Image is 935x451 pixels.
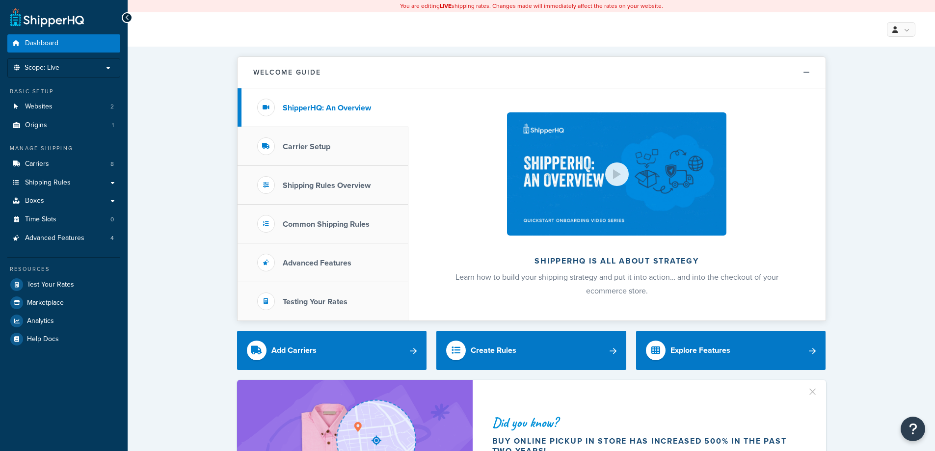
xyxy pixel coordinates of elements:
[7,98,120,116] li: Websites
[7,174,120,192] a: Shipping Rules
[7,265,120,273] div: Resources
[110,103,114,111] span: 2
[110,160,114,168] span: 8
[7,312,120,330] a: Analytics
[25,64,59,72] span: Scope: Live
[283,259,351,267] h3: Advanced Features
[112,121,114,130] span: 1
[27,299,64,307] span: Marketplace
[7,87,120,96] div: Basic Setup
[238,57,826,88] button: Welcome Guide
[271,344,317,357] div: Add Carriers
[636,331,826,370] a: Explore Features
[7,192,120,210] a: Boxes
[237,331,427,370] a: Add Carriers
[7,155,120,173] li: Carriers
[283,104,371,112] h3: ShipperHQ: An Overview
[283,297,347,306] h3: Testing Your Rates
[110,234,114,242] span: 4
[25,179,71,187] span: Shipping Rules
[7,229,120,247] li: Advanced Features
[25,121,47,130] span: Origins
[253,69,321,76] h2: Welcome Guide
[455,271,778,296] span: Learn how to build your shipping strategy and put it into action… and into the checkout of your e...
[7,144,120,153] div: Manage Shipping
[507,112,726,236] img: ShipperHQ is all about strategy
[283,220,370,229] h3: Common Shipping Rules
[7,155,120,173] a: Carriers8
[901,417,925,441] button: Open Resource Center
[25,197,44,205] span: Boxes
[7,276,120,293] a: Test Your Rates
[7,211,120,229] a: Time Slots0
[283,181,371,190] h3: Shipping Rules Overview
[25,103,53,111] span: Websites
[25,160,49,168] span: Carriers
[7,330,120,348] a: Help Docs
[7,34,120,53] a: Dashboard
[492,416,802,429] div: Did you know?
[7,229,120,247] a: Advanced Features4
[25,39,58,48] span: Dashboard
[27,335,59,344] span: Help Docs
[7,116,120,134] a: Origins1
[670,344,730,357] div: Explore Features
[7,211,120,229] li: Time Slots
[27,281,74,289] span: Test Your Rates
[283,142,330,151] h3: Carrier Setup
[436,331,626,370] a: Create Rules
[440,1,452,10] b: LIVE
[25,215,56,224] span: Time Slots
[27,317,54,325] span: Analytics
[471,344,516,357] div: Create Rules
[434,257,800,265] h2: ShipperHQ is all about strategy
[7,116,120,134] li: Origins
[7,294,120,312] a: Marketplace
[110,215,114,224] span: 0
[25,234,84,242] span: Advanced Features
[7,98,120,116] a: Websites2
